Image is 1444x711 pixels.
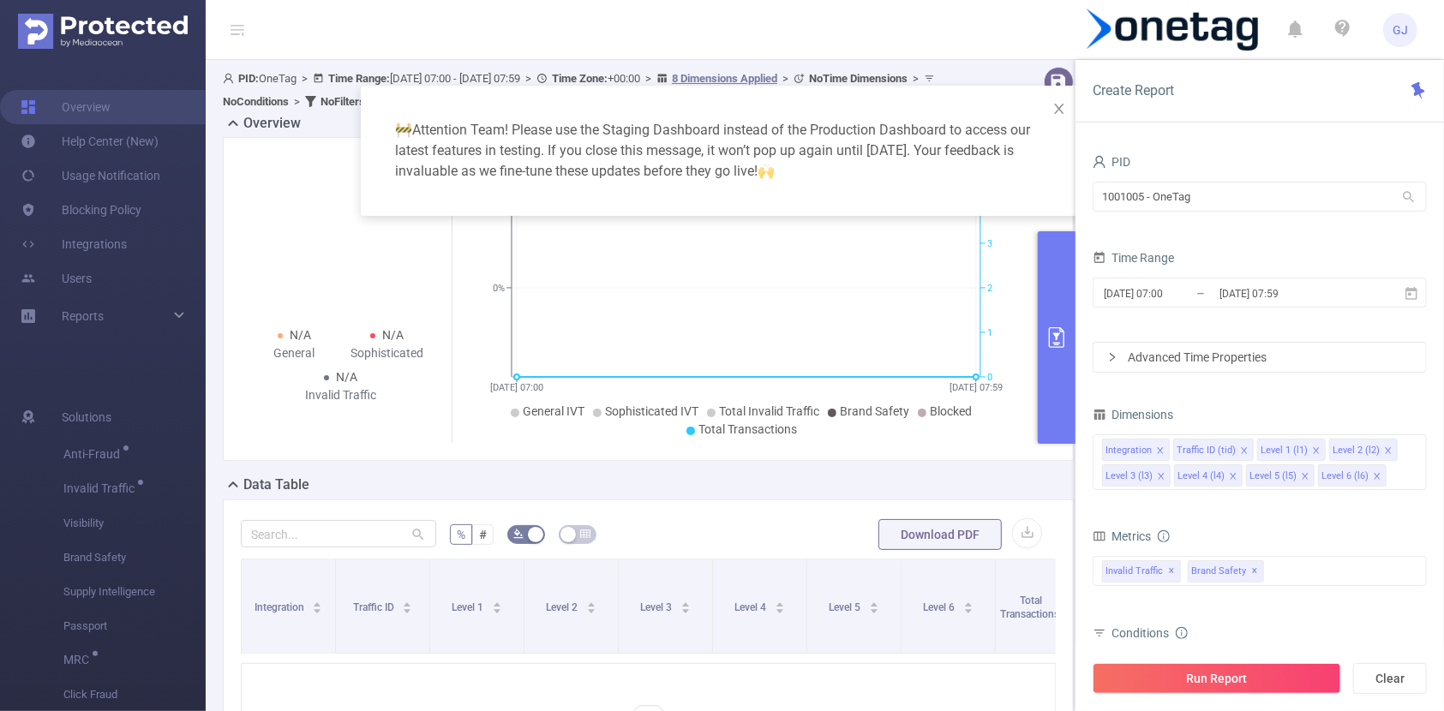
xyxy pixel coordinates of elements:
[1107,352,1117,362] i: icon: right
[1102,439,1170,461] li: Integration
[1301,472,1309,482] i: icon: close
[1093,663,1341,694] button: Run Report
[1373,472,1381,482] i: icon: close
[1156,446,1165,457] i: icon: close
[1384,446,1393,457] i: icon: close
[1174,464,1243,487] li: Level 4 (l4)
[1052,102,1066,116] i: icon: close
[1102,560,1181,583] span: Invalid Traffic
[1173,439,1254,461] li: Traffic ID (tid)
[1105,439,1152,462] div: Integration
[1093,529,1151,543] span: Metrics
[1102,464,1171,487] li: Level 3 (l3)
[1176,627,1188,639] i: icon: info-circle
[1093,155,1106,169] i: icon: user
[1093,251,1174,265] span: Time Range
[1229,472,1237,482] i: icon: close
[1158,530,1170,542] i: icon: info-circle
[1353,663,1427,694] button: Clear
[1249,465,1297,487] div: Level 5 (l5)
[1188,560,1264,583] span: Brand Safety
[758,163,775,179] span: highfive
[1257,439,1326,461] li: Level 1 (l1)
[1318,464,1387,487] li: Level 6 (l6)
[1177,465,1225,487] div: Level 4 (l4)
[1093,343,1426,372] div: icon: rightAdvanced Time Properties
[1111,626,1188,640] span: Conditions
[1333,439,1380,462] div: Level 2 (l2)
[1169,561,1176,582] span: ✕
[1093,408,1173,421] span: Dimensions
[395,122,412,138] span: warning
[1246,464,1315,487] li: Level 5 (l5)
[1261,439,1308,462] div: Level 1 (l1)
[1329,439,1398,461] li: Level 2 (l2)
[381,106,1063,195] div: Attention Team! Please use the Staging Dashboard instead of the Production Dashboard to access ou...
[1312,446,1321,457] i: icon: close
[1093,155,1130,169] span: PID
[1218,282,1357,305] input: End date
[1240,446,1249,457] i: icon: close
[1035,86,1083,134] button: Close
[1102,282,1241,305] input: Start date
[1093,82,1174,99] span: Create Report
[1157,472,1165,482] i: icon: close
[1252,561,1259,582] span: ✕
[1105,465,1153,487] div: Level 3 (l3)
[1177,439,1236,462] div: Traffic ID (tid)
[1321,465,1369,487] div: Level 6 (l6)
